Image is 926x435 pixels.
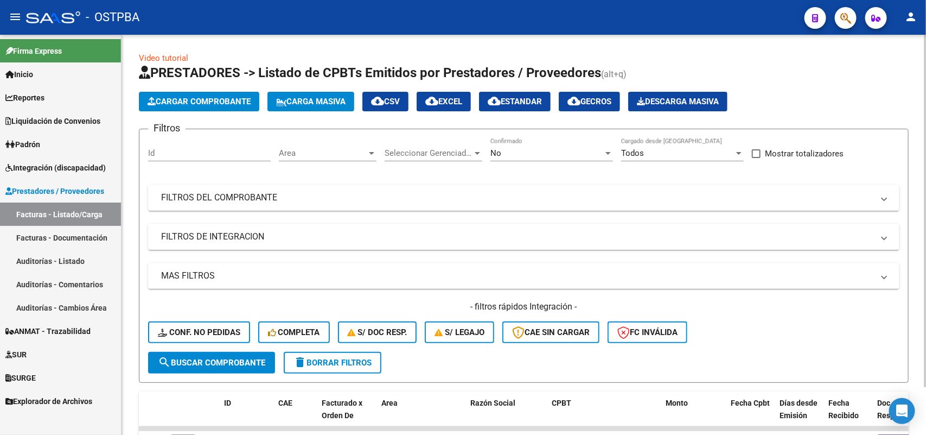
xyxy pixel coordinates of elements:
app-download-masive: Descarga masiva de comprobantes (adjuntos) [628,92,727,111]
mat-icon: search [158,356,171,369]
span: CAE SIN CARGAR [512,327,590,337]
span: Carga Masiva [276,97,346,106]
span: Gecros [567,97,611,106]
span: Descarga Masiva [637,97,719,106]
button: Descarga Masiva [628,92,727,111]
span: Mostrar totalizadores [765,147,844,160]
mat-expansion-panel-header: FILTROS DE INTEGRACION [148,224,899,250]
button: S/ Doc Resp. [338,321,417,343]
span: EXCEL [425,97,462,106]
mat-icon: delete [293,356,306,369]
span: Firma Express [5,45,62,57]
span: No [490,148,501,158]
span: FC Inválida [617,327,678,337]
mat-panel-title: FILTROS DE INTEGRACION [161,231,873,243]
span: ID [224,399,231,407]
button: Cargar Comprobante [139,92,259,111]
mat-icon: cloud_download [488,94,501,108]
span: ANMAT - Trazabilidad [5,325,91,337]
h3: Filtros [148,121,186,136]
span: Buscar Comprobante [158,358,265,368]
button: Completa [258,321,330,343]
span: Area [279,148,367,158]
span: Fecha Cpbt [731,399,770,407]
button: FC Inválida [608,321,687,343]
mat-icon: cloud_download [425,94,438,108]
span: Razón Social [470,399,515,407]
mat-expansion-panel-header: MAS FILTROS [148,263,899,289]
span: Doc Respaldatoria [877,399,926,420]
mat-icon: menu [9,10,22,23]
mat-expansion-panel-header: FILTROS DEL COMPROBANTE [148,185,899,211]
button: Conf. no pedidas [148,321,250,343]
mat-icon: cloud_download [567,94,580,108]
span: Prestadores / Proveedores [5,185,104,197]
button: Buscar Comprobante [148,352,275,374]
span: CAE [278,399,292,407]
span: Borrar Filtros [293,358,372,368]
button: CSV [362,92,408,111]
mat-icon: cloud_download [371,94,384,108]
span: Conf. no pedidas [158,327,240,337]
span: S/ Doc Resp. [348,327,407,337]
span: Completa [268,327,320,337]
button: CAE SIN CARGAR [502,321,599,343]
span: Liquidación de Convenios [5,115,100,127]
span: Estandar [488,97,542,106]
span: Padrón [5,138,40,150]
span: SURGE [5,372,36,384]
span: Seleccionar Gerenciador [385,148,472,158]
span: PRESTADORES -> Listado de CPBTs Emitidos por Prestadores / Proveedores [139,65,601,80]
span: Facturado x Orden De [322,399,362,420]
h4: - filtros rápidos Integración - [148,301,899,313]
span: Explorador de Archivos [5,395,92,407]
a: Video tutorial [139,53,188,63]
span: Integración (discapacidad) [5,162,106,174]
span: S/ legajo [435,327,484,337]
span: CSV [371,97,400,106]
button: S/ legajo [425,321,494,343]
span: Inicio [5,68,33,80]
button: EXCEL [417,92,471,111]
span: Area [381,399,398,407]
mat-icon: person [904,10,917,23]
span: Reportes [5,92,44,104]
span: (alt+q) [601,69,627,79]
mat-panel-title: MAS FILTROS [161,270,873,282]
span: - OSTPBA [86,5,139,29]
span: Fecha Recibido [828,399,859,420]
span: CPBT [552,399,571,407]
span: Monto [666,399,688,407]
mat-panel-title: FILTROS DEL COMPROBANTE [161,192,873,204]
span: Días desde Emisión [780,399,818,420]
span: Todos [621,148,644,158]
button: Estandar [479,92,551,111]
button: Borrar Filtros [284,352,381,374]
button: Gecros [559,92,620,111]
button: Carga Masiva [267,92,354,111]
div: Open Intercom Messenger [889,398,915,424]
span: Cargar Comprobante [148,97,251,106]
span: SUR [5,349,27,361]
